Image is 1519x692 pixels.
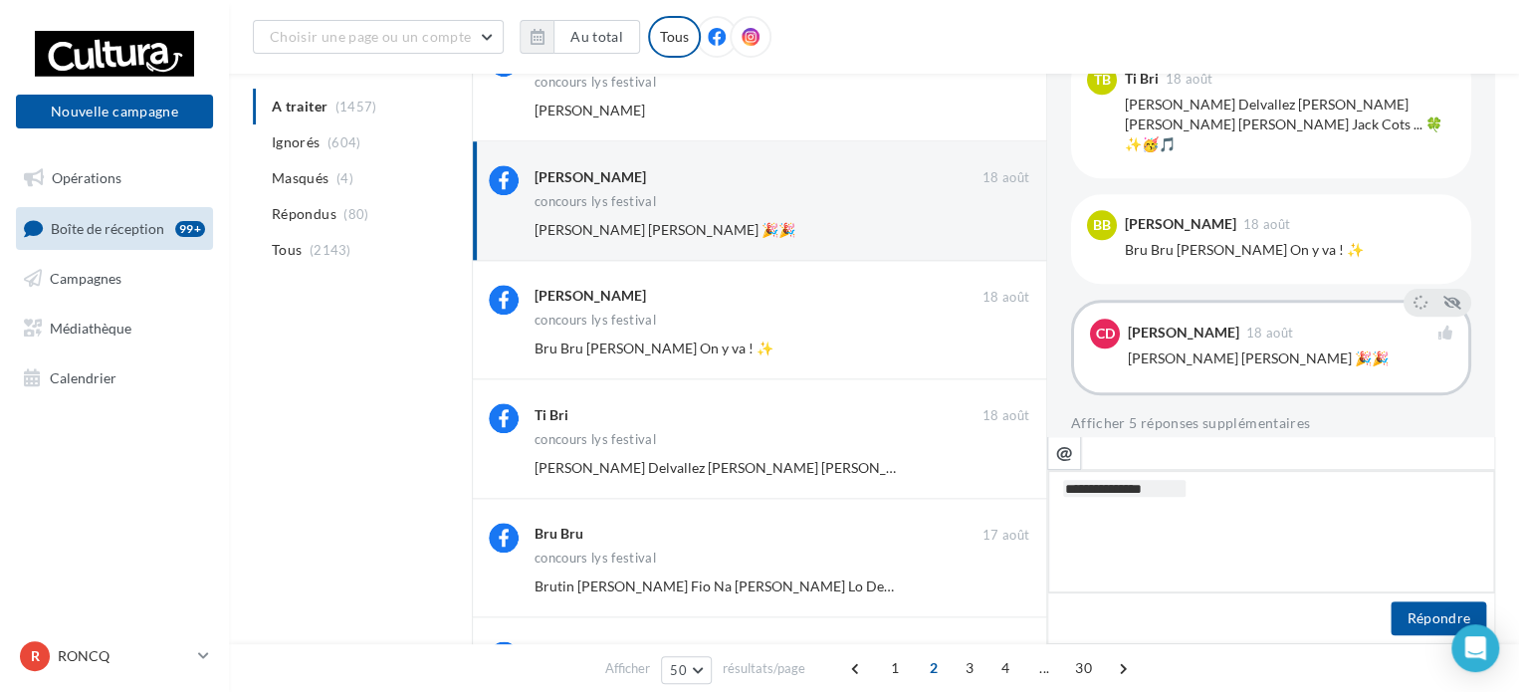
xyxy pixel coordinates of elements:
[1056,443,1073,461] i: @
[336,170,353,186] span: (4)
[12,308,217,349] a: Médiathèque
[1067,652,1100,684] span: 30
[648,16,701,58] div: Tous
[272,132,320,152] span: Ignorés
[535,642,585,662] div: Mag Aly
[982,407,1029,425] span: 18 août
[982,169,1029,187] span: 18 août
[535,433,656,446] div: concours lys festival
[553,20,640,54] button: Au total
[535,459,1190,476] span: [PERSON_NAME] Delvallez [PERSON_NAME] [PERSON_NAME] [PERSON_NAME] Jack Cots ... 🍀✨🥳🎵
[51,219,164,236] span: Boîte de réception
[1128,348,1452,368] div: [PERSON_NAME] [PERSON_NAME] 🎉🎉
[1093,215,1111,235] span: BB
[272,240,302,260] span: Tous
[50,368,116,385] span: Calendrier
[535,167,646,187] div: [PERSON_NAME]
[175,221,205,237] div: 99+
[1128,326,1239,340] div: [PERSON_NAME]
[982,527,1029,545] span: 17 août
[12,207,217,250] a: Boîte de réception99+
[50,320,131,337] span: Médiathèque
[954,652,985,684] span: 3
[16,637,213,675] a: R RONCQ
[327,134,361,150] span: (604)
[1243,218,1290,231] span: 18 août
[535,405,568,425] div: Ti Bri
[535,76,656,89] div: concours lys festival
[535,102,645,118] span: [PERSON_NAME]
[535,286,646,306] div: [PERSON_NAME]
[879,652,911,684] span: 1
[58,646,190,666] p: RONCQ
[16,95,213,128] button: Nouvelle campagne
[52,169,121,186] span: Opérations
[1047,436,1081,470] button: @
[1094,70,1111,90] span: TB
[918,652,950,684] span: 2
[12,357,217,399] a: Calendrier
[1125,95,1455,154] div: [PERSON_NAME] Delvallez [PERSON_NAME] [PERSON_NAME] [PERSON_NAME] Jack Cots ... 🍀✨🥳🎵
[1028,652,1060,684] span: ...
[343,206,368,222] span: (80)
[670,662,687,678] span: 50
[661,656,712,684] button: 50
[520,20,640,54] button: Au total
[1125,72,1159,86] div: Ti Bri
[535,314,656,327] div: concours lys festival
[982,289,1029,307] span: 18 août
[989,652,1021,684] span: 4
[535,577,1458,594] span: Brutin [PERSON_NAME] Fio Na [PERSON_NAME] Lo Dec [PERSON_NAME] [PERSON_NAME] [PERSON_NAME] [PERSO...
[270,28,471,45] span: Choisir une page ou un compte
[1246,327,1293,340] span: 18 août
[723,659,805,678] span: résultats/page
[50,270,121,287] span: Campagnes
[12,258,217,300] a: Campagnes
[605,659,650,678] span: Afficher
[1071,411,1310,435] button: Afficher 5 réponses supplémentaires
[1451,624,1499,672] div: Open Intercom Messenger
[1391,601,1486,635] button: Répondre
[272,204,336,224] span: Répondus
[535,524,583,544] div: Bru Bru
[1125,240,1455,260] div: Bru Bru [PERSON_NAME] On y va ! ✨
[535,195,656,208] div: concours lys festival
[31,646,40,666] span: R
[1125,217,1236,231] div: [PERSON_NAME]
[253,20,504,54] button: Choisir une page ou un compte
[1096,324,1115,344] span: CD
[272,168,328,188] span: Masqués
[535,552,656,565] div: concours lys festival
[535,221,795,238] span: [PERSON_NAME] [PERSON_NAME] 🎉🎉
[310,242,351,258] span: (2143)
[12,157,217,199] a: Opérations
[535,340,773,356] span: Bru Bru [PERSON_NAME] On y va ! ✨
[1166,73,1212,86] span: 18 août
